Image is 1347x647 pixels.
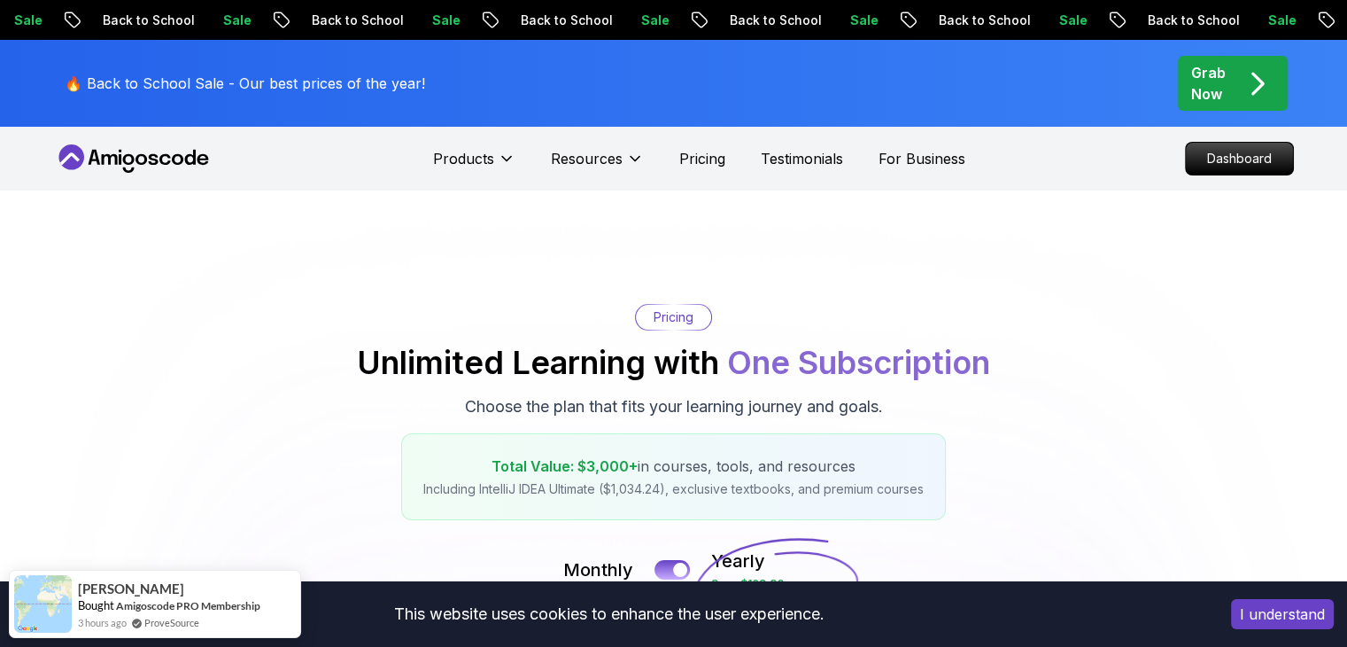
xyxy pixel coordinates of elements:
p: Resources [551,148,623,169]
span: 3 hours ago [78,615,127,630]
p: Sale [968,12,1025,29]
span: One Subscription [727,343,990,382]
h2: Unlimited Learning with [357,345,990,380]
p: Sale [550,12,607,29]
p: Back to School [1057,12,1177,29]
p: Back to School [221,12,341,29]
a: ProveSource [144,615,199,630]
button: Products [433,148,515,183]
a: Dashboard [1185,142,1294,175]
p: Sale [759,12,816,29]
p: Sale [1177,12,1234,29]
span: Bought [78,598,114,612]
p: 🔥 Back to School Sale - Our best prices of the year! [65,73,425,94]
p: Pricing [654,308,693,326]
p: Grab Now [1191,62,1226,105]
p: in courses, tools, and resources [423,456,924,477]
a: Pricing [679,148,725,169]
p: Sale [341,12,398,29]
a: For Business [879,148,965,169]
span: [PERSON_NAME] [78,581,184,596]
button: Accept cookies [1231,599,1334,629]
div: This website uses cookies to enhance the user experience. [13,595,1204,634]
p: Back to School [848,12,968,29]
a: Amigoscode PRO Membership [116,598,260,613]
p: Choose the plan that fits your learning journey and goals. [465,394,883,419]
span: Total Value: $3,000+ [492,457,638,475]
p: Dashboard [1186,143,1293,175]
p: Back to School [430,12,550,29]
p: Back to School [639,12,759,29]
a: Testimonials [761,148,843,169]
button: Resources [551,148,644,183]
p: Back to School [12,12,132,29]
p: Products [433,148,494,169]
img: provesource social proof notification image [14,575,72,633]
p: Monthly [563,557,633,582]
p: Including IntelliJ IDEA Ultimate ($1,034.24), exclusive textbooks, and premium courses [423,480,924,498]
p: Sale [132,12,189,29]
